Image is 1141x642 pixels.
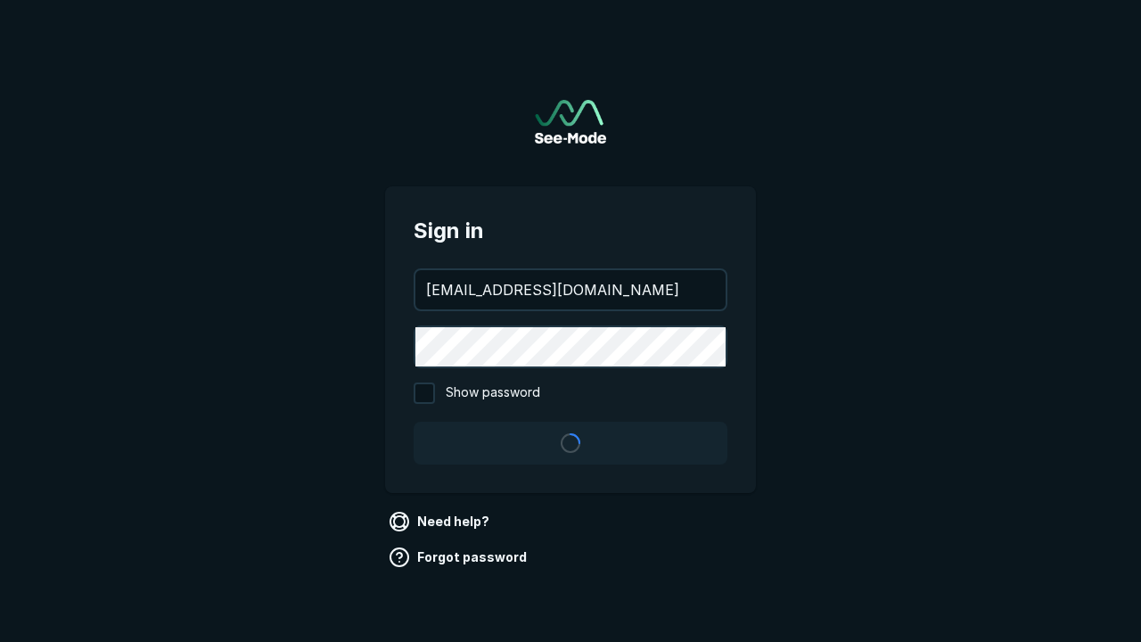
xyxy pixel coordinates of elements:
span: Show password [446,383,540,404]
span: Sign in [414,215,727,247]
a: Go to sign in [535,100,606,144]
a: Forgot password [385,543,534,572]
img: See-Mode Logo [535,100,606,144]
a: Need help? [385,507,497,536]
input: your@email.com [415,270,726,309]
